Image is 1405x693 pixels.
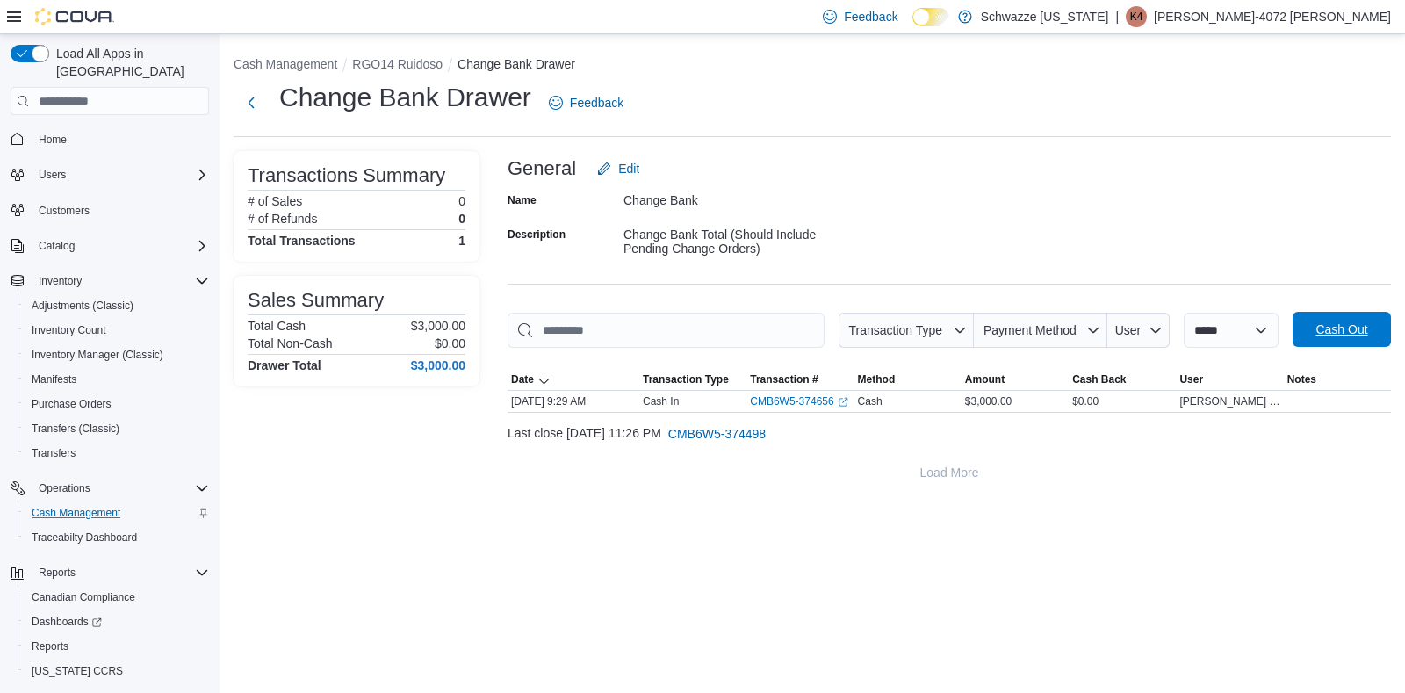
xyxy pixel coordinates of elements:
span: Inventory [32,271,209,292]
button: User [1107,313,1170,348]
button: Payment Method [974,313,1107,348]
span: Purchase Orders [32,397,112,411]
span: Cash Management [32,506,120,520]
button: Cash Management [234,57,337,71]
h6: Total Cash [248,319,306,333]
button: Transaction # [746,369,854,390]
a: Manifests [25,369,83,390]
a: Home [32,129,74,150]
div: [DATE] 9:29 AM [508,391,639,412]
span: Load All Apps in [GEOGRAPHIC_DATA] [49,45,209,80]
span: Cash Back [1072,372,1126,386]
span: Traceabilty Dashboard [32,531,137,545]
button: Cash Out [1293,312,1391,347]
button: Inventory Count [18,318,216,343]
button: RGO14 Ruidoso [352,57,443,71]
a: [US_STATE] CCRS [25,661,130,682]
label: Description [508,227,566,242]
span: Cash [858,394,883,408]
a: Canadian Compliance [25,587,142,608]
img: Cova [35,8,114,25]
button: Reports [32,562,83,583]
h4: Total Transactions [248,234,356,248]
span: Canadian Compliance [25,587,209,608]
a: Inventory Count [25,320,113,341]
span: CMB6W5-374498 [668,425,766,443]
span: Inventory Count [32,323,106,337]
span: [US_STATE] CCRS [32,664,123,678]
h3: General [508,158,576,179]
span: User [1179,372,1203,386]
button: Catalog [4,234,216,258]
p: $3,000.00 [411,319,465,333]
p: $0.00 [435,336,465,350]
a: Dashboards [25,611,109,632]
label: Name [508,193,537,207]
p: 0 [458,212,465,226]
span: Operations [32,478,209,499]
span: Transfers (Classic) [32,422,119,436]
button: Reports [18,634,216,659]
svg: External link [838,397,848,408]
span: Catalog [32,235,209,256]
button: Purchase Orders [18,392,216,416]
button: Traceabilty Dashboard [18,525,216,550]
span: Operations [39,481,90,495]
h4: 1 [458,234,465,248]
span: Inventory Manager (Classic) [25,344,209,365]
p: [PERSON_NAME]-4072 [PERSON_NAME] [1154,6,1391,27]
p: | [1115,6,1119,27]
a: Purchase Orders [25,393,119,415]
button: Home [4,126,216,151]
button: User [1176,369,1283,390]
button: Users [32,164,73,185]
span: User [1115,323,1142,337]
a: Dashboards [18,610,216,634]
span: Reports [32,639,68,653]
h3: Transactions Summary [248,165,445,186]
button: Operations [32,478,97,499]
span: Transfers [32,446,76,460]
a: Transfers (Classic) [25,418,126,439]
div: Change Bank Total (Should Include Pending Change Orders) [623,220,859,256]
button: Cash Management [18,501,216,525]
p: 0 [458,194,465,208]
span: Users [32,164,209,185]
h6: # of Sales [248,194,302,208]
nav: An example of EuiBreadcrumbs [234,55,1391,76]
span: Inventory Manager (Classic) [32,348,163,362]
div: Last close [DATE] 11:26 PM [508,416,1391,451]
span: Transfers [25,443,209,464]
h1: Change Bank Drawer [279,80,531,115]
span: Reports [32,562,209,583]
span: Purchase Orders [25,393,209,415]
button: Method [854,369,962,390]
button: Amount [962,369,1069,390]
span: Load More [920,464,979,481]
span: Feedback [570,94,623,112]
button: Load More [508,455,1391,490]
h4: Drawer Total [248,358,321,372]
button: [US_STATE] CCRS [18,659,216,683]
p: Schwazze [US_STATE] [981,6,1109,27]
button: Next [234,85,269,120]
span: Manifests [25,369,209,390]
button: Manifests [18,367,216,392]
h6: # of Refunds [248,212,317,226]
h4: $3,000.00 [411,358,465,372]
span: Transfers (Classic) [25,418,209,439]
span: Adjustments (Classic) [32,299,133,313]
button: Inventory [4,269,216,293]
button: Edit [590,151,646,186]
button: Inventory Manager (Classic) [18,343,216,367]
h6: Total Non-Cash [248,336,333,350]
span: K4 [1130,6,1143,27]
span: Manifests [32,372,76,386]
span: [PERSON_NAME] - 4118 [PERSON_NAME] [1179,394,1279,408]
button: Adjustments (Classic) [18,293,216,318]
button: Reports [4,560,216,585]
a: CMB6W5-374656External link [750,394,847,408]
span: Catalog [39,239,75,253]
a: Traceabilty Dashboard [25,527,144,548]
button: Change Bank Drawer [458,57,575,71]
